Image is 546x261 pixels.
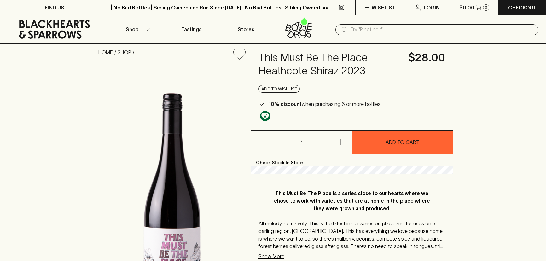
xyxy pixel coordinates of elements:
[109,15,164,43] button: Shop
[386,138,419,146] p: ADD TO CART
[238,26,254,33] p: Stores
[181,26,201,33] p: Tastings
[269,101,302,107] b: 10% discount
[258,51,401,78] h4: This Must Be The Place Heathcote Shiraz 2023
[258,109,272,123] a: Made without the use of any animal products.
[351,25,533,35] input: Try "Pinot noir"
[231,46,248,62] button: Add to wishlist
[164,15,218,43] a: Tastings
[98,49,113,55] a: HOME
[258,85,300,93] button: Add to wishlist
[269,100,380,108] p: when purchasing 6 or more bottles
[294,130,309,154] p: 1
[251,154,453,166] p: Check Stock In Store
[118,49,131,55] a: SHOP
[126,26,138,33] p: Shop
[409,51,445,64] h4: $28.00
[459,4,474,11] p: $0.00
[271,189,433,212] p: This Must Be The Place is a series close to our hearts where we chose to work with varieties that...
[218,15,273,43] a: Stores
[485,6,487,9] p: 0
[258,252,284,260] p: Show More
[45,4,64,11] p: FIND US
[352,130,453,154] button: ADD TO CART
[372,4,396,11] p: Wishlist
[508,4,537,11] p: Checkout
[258,221,443,257] span: All melody, no naïvety. This is the latest in our series on place and focuses on a darling region...
[260,111,270,121] img: Vegan
[424,4,440,11] p: Login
